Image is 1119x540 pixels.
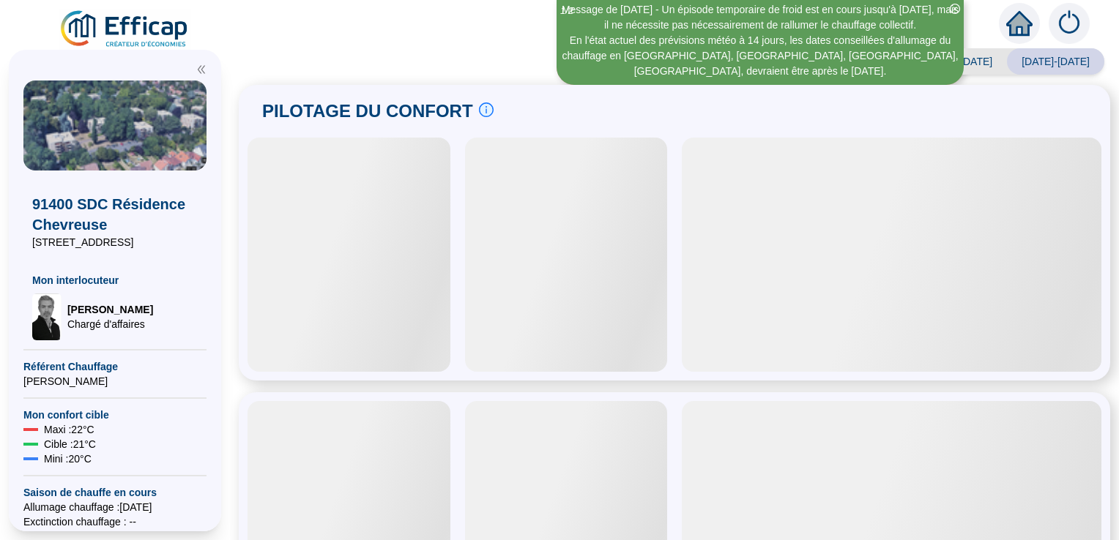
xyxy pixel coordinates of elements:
[559,2,962,33] div: Message de [DATE] - Un épisode temporaire de froid est en cours jusqu'à [DATE], mais il ne nécess...
[560,5,573,16] i: 1 / 2
[44,451,92,466] span: Mini : 20 °C
[23,374,207,389] span: [PERSON_NAME]
[196,64,207,75] span: double-left
[59,9,191,50] img: efficap energie logo
[32,293,62,340] img: Chargé d'affaires
[23,485,207,500] span: Saison de chauffe en cours
[23,359,207,374] span: Référent Chauffage
[23,500,207,514] span: Allumage chauffage : [DATE]
[67,302,153,317] span: [PERSON_NAME]
[1049,3,1090,44] img: alerts
[262,100,473,123] span: PILOTAGE DU CONFORT
[32,235,198,250] span: [STREET_ADDRESS]
[32,273,198,288] span: Mon interlocuteur
[23,408,207,422] span: Mon confort cible
[32,194,198,235] span: 91400 SDC Résidence Chevreuse
[1006,10,1033,37] span: home
[559,33,962,79] div: En l'état actuel des prévisions météo à 14 jours, les dates conseillées d'allumage du chauffage e...
[1007,48,1104,75] span: [DATE]-[DATE]
[44,422,94,437] span: Maxi : 22 °C
[23,514,207,529] span: Exctinction chauffage : --
[479,102,494,117] span: info-circle
[67,317,153,331] span: Chargé d'affaires
[44,437,96,451] span: Cible : 21 °C
[950,4,960,14] span: close-circle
